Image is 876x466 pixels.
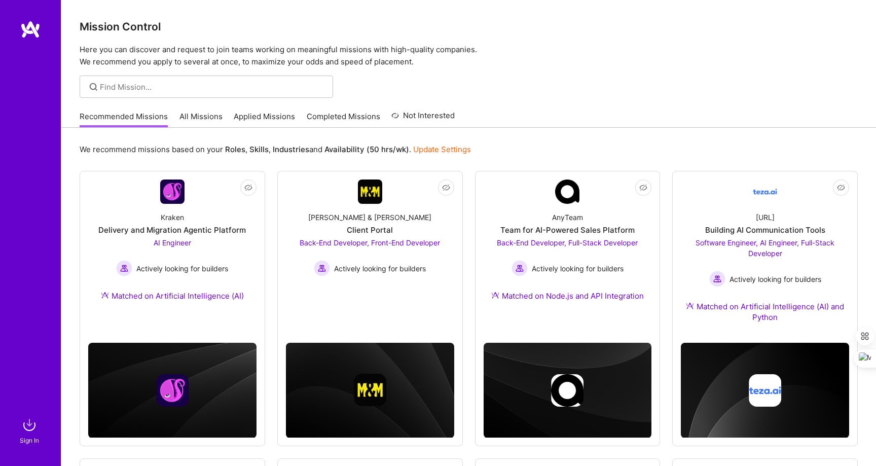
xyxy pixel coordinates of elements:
[156,374,189,407] img: Company logo
[80,111,168,128] a: Recommended Missions
[244,184,252,192] i: icon EyeClosed
[413,145,471,154] a: Update Settings
[154,238,191,247] span: AI Engineer
[116,260,132,276] img: Actively looking for builders
[308,212,431,223] div: [PERSON_NAME] & [PERSON_NAME]
[300,238,440,247] span: Back-End Developer, Front-End Developer
[681,180,849,335] a: Company Logo[URL]Building AI Communication ToolsSoftware Engineer, AI Engineer, Full-Stack Develo...
[555,180,579,204] img: Company Logo
[136,263,228,274] span: Actively looking for builders
[749,374,781,407] img: Company logo
[101,291,109,299] img: Ateam Purple Icon
[484,180,652,313] a: Company LogoAnyTeamTeam for AI-Powered Sales PlatformBack-End Developer, Full-Stack Developer Act...
[88,180,257,313] a: Company LogoKrakenDelivery and Migration Agentic PlatformAI Engineer Actively looking for builder...
[753,180,777,204] img: Company Logo
[179,111,223,128] a: All Missions
[512,260,528,276] img: Actively looking for builders
[88,81,99,93] i: icon SearchGrey
[442,184,450,192] i: icon EyeClosed
[686,302,694,310] img: Ateam Purple Icon
[709,271,725,287] img: Actively looking for builders
[249,145,269,154] b: Skills
[80,20,858,33] h3: Mission Control
[286,180,454,304] a: Company Logo[PERSON_NAME] & [PERSON_NAME]Client PortalBack-End Developer, Front-End Developer Act...
[19,415,40,435] img: sign in
[101,291,244,301] div: Matched on Artificial Intelligence (AI)
[347,225,393,235] div: Client Portal
[98,225,246,235] div: Delivery and Migration Agentic Platform
[314,260,330,276] img: Actively looking for builders
[756,212,775,223] div: [URL]
[80,144,471,155] p: We recommend missions based on your , , and .
[100,82,325,92] input: Find Mission...
[20,20,41,39] img: logo
[491,291,644,301] div: Matched on Node.js and API Integration
[696,238,834,258] span: Software Engineer, AI Engineer, Full-Stack Developer
[334,263,426,274] span: Actively looking for builders
[307,111,380,128] a: Completed Missions
[21,415,40,446] a: sign inSign In
[681,343,849,438] img: cover
[497,238,638,247] span: Back-End Developer, Full-Stack Developer
[729,274,821,284] span: Actively looking for builders
[705,225,825,235] div: Building AI Communication Tools
[491,291,499,299] img: Ateam Purple Icon
[160,180,185,204] img: Company Logo
[484,343,652,438] img: cover
[161,212,184,223] div: Kraken
[552,212,583,223] div: AnyTeam
[20,435,39,446] div: Sign In
[500,225,635,235] div: Team for AI-Powered Sales Platform
[80,44,858,68] p: Here you can discover and request to join teams working on meaningful missions with high-quality ...
[681,301,849,322] div: Matched on Artificial Intelligence (AI) and Python
[225,145,245,154] b: Roles
[358,180,382,204] img: Company Logo
[639,184,647,192] i: icon EyeClosed
[234,111,295,128] a: Applied Missions
[354,374,386,406] img: Company logo
[391,110,455,128] a: Not Interested
[532,263,624,274] span: Actively looking for builders
[273,145,309,154] b: Industries
[837,184,845,192] i: icon EyeClosed
[324,145,409,154] b: Availability (50 hrs/wk)
[286,343,454,438] img: cover
[88,343,257,438] img: cover
[551,374,583,407] img: Company logo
